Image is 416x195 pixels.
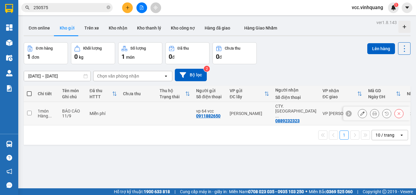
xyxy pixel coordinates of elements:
[213,42,257,64] button: Chưa thu0đ
[394,3,398,7] sup: 1
[165,42,210,64] button: Đã thu0đ
[6,169,12,174] span: notification
[275,118,300,123] div: 0889232323
[216,53,219,60] span: 0
[97,73,139,79] div: Chọn văn phòng nhận
[230,94,264,99] div: ĐC lấy
[391,5,396,10] img: icon-new-feature
[55,21,79,35] button: Kho gửi
[365,86,404,102] th: Toggle SortBy
[122,2,133,13] button: plus
[375,132,394,138] div: 10 / trang
[62,26,102,30] strong: Hotline : 0889 23 23 23
[169,53,172,60] span: 0
[86,86,120,102] th: Toggle SortBy
[164,74,168,78] svg: open
[58,18,107,24] strong: PHIẾU GỬI HÀNG
[196,113,220,118] div: 0911882650
[33,4,105,11] input: Tìm tên, số ĐT hoặc mã đơn
[83,46,102,50] div: Khối lượng
[248,189,304,194] strong: 0708 023 035 - 0935 103 250
[340,131,349,140] button: 1
[196,94,224,99] div: Số điện thoại
[6,70,12,76] img: warehouse-icon
[136,2,147,13] button: file-add
[275,88,316,92] div: Người nhận
[36,46,53,50] div: Đơn hàng
[368,88,396,93] div: Mã GD
[275,113,279,118] span: ...
[323,111,362,116] div: VP [PERSON_NAME]
[368,94,396,99] div: Ngày ĐH
[196,88,224,93] div: Người gửi
[309,188,353,195] span: Miền Bắc
[24,71,90,81] input: Select a date range.
[172,55,175,60] span: đ
[275,95,316,100] div: Số điện thoại
[38,91,56,96] div: Chi tiết
[178,46,189,50] div: Đã thu
[319,86,365,102] th: Toggle SortBy
[122,53,125,60] span: 1
[230,88,264,93] div: VP gửi
[230,111,269,116] div: [PERSON_NAME]
[107,5,110,9] span: close-circle
[90,94,112,99] div: HTTT
[6,24,12,31] img: dashboard-icon
[5,9,34,38] img: logo
[357,188,358,195] span: |
[25,5,30,10] span: search
[160,88,185,93] div: Thu hộ
[123,91,153,96] div: Chưa thu
[90,111,117,116] div: Miễn phí
[382,190,386,194] span: copyright
[160,94,185,99] div: Trạng thái
[130,46,146,50] div: Số lượng
[144,189,170,194] strong: 1900 633 818
[48,113,52,118] span: ...
[6,182,12,188] span: message
[150,2,161,13] button: aim
[6,85,12,92] img: solution-icon
[114,188,170,195] span: Hỗ trợ kỹ thuật:
[196,109,224,113] div: vp 64 vcc
[399,133,404,138] svg: open
[132,21,166,35] button: Kho thanh lý
[200,21,235,35] button: Hàng đã giao
[62,94,83,99] div: Ghi chú
[79,55,83,60] span: kg
[125,5,130,10] span: plus
[55,32,70,37] span: Website
[104,21,132,35] button: Kho nhận
[62,109,83,118] div: BÁO CÁO 11/9
[6,40,12,46] img: warehouse-icon
[32,55,39,60] span: đơn
[5,4,13,13] img: logo-vxr
[126,55,135,60] span: món
[305,190,307,193] span: ⚪️
[376,19,397,26] div: ver 1.8.143
[219,55,222,60] span: đ
[71,42,115,64] button: Khối lượng0kg
[38,113,56,118] div: Hàng thông thường
[347,4,388,11] span: vcc.vinhquang
[38,109,56,113] div: 1 món
[275,104,316,118] div: CTY. VĨNH QUANG
[41,10,124,17] strong: CÔNG TY TNHH VĨNH QUANG
[229,188,304,195] span: Miền Nam
[24,21,55,35] button: Đơn online
[6,55,12,61] img: warehouse-icon
[27,53,30,60] span: 1
[395,3,397,7] span: 1
[107,5,110,11] span: close-circle
[398,21,411,33] div: Tạo kho hàng mới
[153,5,158,10] span: aim
[166,21,200,35] button: Kho công nợ
[358,109,367,118] div: Sửa đơn hàng
[175,188,175,195] span: |
[180,188,227,195] span: Cung cấp máy in - giấy in:
[323,94,357,99] div: ĐC giao
[326,189,353,194] strong: 0369 525 060
[204,66,210,72] sup: 2
[74,53,78,60] span: 0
